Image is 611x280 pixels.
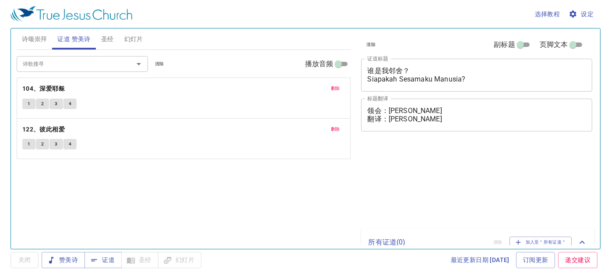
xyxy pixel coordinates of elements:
button: 3 [49,99,63,109]
p: 所有证道 ( 0 ) [368,237,486,248]
button: 清除 [361,39,381,50]
span: 4 [69,100,71,108]
textarea: 谁是我邻舍？ Siapakah Sesamaku Manusia? [367,67,586,83]
button: 2 [36,99,49,109]
span: 诗颂崇拜 [22,34,47,45]
span: 最近更新日期 [DATE] [451,255,509,266]
b: 104、深爱耶稣 [22,83,65,94]
button: 加入至＂所有证道＂ [509,237,572,248]
span: 副标题 [494,39,515,50]
span: 1 [28,100,30,108]
a: 递交建议 [558,252,597,268]
button: 赞美诗 [42,252,85,268]
span: 2 [41,140,44,148]
a: 订阅更新 [516,252,555,268]
span: 幻灯片 [124,34,143,45]
span: 证道 [91,255,115,266]
button: 选择教程 [531,6,564,22]
iframe: from-child [358,141,547,225]
button: 清除 [150,59,169,69]
button: 设定 [567,6,597,22]
button: 删除 [326,83,345,94]
span: 清除 [155,60,164,68]
span: 1 [28,140,30,148]
span: 设定 [570,9,593,20]
span: 圣经 [101,34,114,45]
button: 1 [22,139,35,149]
button: 4 [63,99,77,109]
textarea: 领会：[PERSON_NAME] 翻译：[PERSON_NAME] [367,106,586,123]
button: 3 [49,139,63,149]
span: 清除 [366,41,376,49]
button: 1 [22,99,35,109]
button: Open [133,58,145,70]
button: 122、彼此相爱 [22,124,67,135]
span: 3 [55,140,57,148]
span: 递交建议 [565,255,590,266]
span: 证道 赞美诗 [57,34,90,45]
span: 2 [41,100,44,108]
span: 页脚文本 [540,39,568,50]
button: 删除 [326,124,345,135]
div: 所有证道(0)清除加入至＂所有证道＂ [361,228,594,257]
span: 加入至＂所有证道＂ [515,238,566,246]
span: 3 [55,100,57,108]
button: 证道 [84,252,122,268]
span: 选择教程 [535,9,560,20]
span: 赞美诗 [49,255,78,266]
span: 删除 [331,85,340,92]
span: 播放音频 [305,59,334,69]
span: 4 [69,140,71,148]
button: 4 [63,139,77,149]
span: 订阅更新 [523,255,548,266]
b: 122、彼此相爱 [22,124,65,135]
a: 最近更新日期 [DATE] [447,252,513,268]
span: 删除 [331,125,340,133]
button: 104、深爱耶稣 [22,83,67,94]
button: 2 [36,139,49,149]
img: True Jesus Church [11,6,132,22]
